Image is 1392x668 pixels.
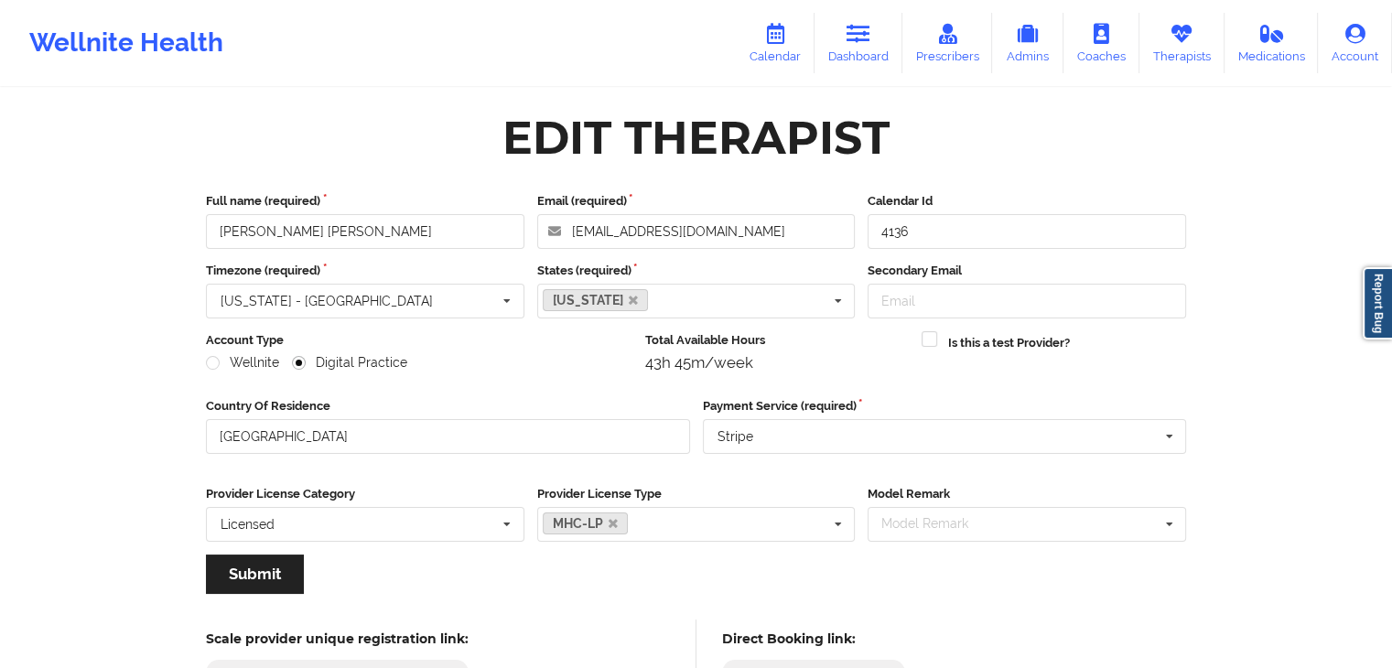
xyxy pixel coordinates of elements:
[645,331,910,350] label: Total Available Hours
[206,485,524,503] label: Provider License Category
[206,555,304,594] button: Submit
[537,214,856,249] input: Email address
[206,397,690,415] label: Country Of Residence
[537,192,856,210] label: Email (required)
[868,284,1186,318] input: Email
[1318,13,1392,73] a: Account
[868,485,1186,503] label: Model Remark
[902,13,993,73] a: Prescribers
[206,630,469,647] h5: Scale provider unique registration link:
[206,192,524,210] label: Full name (required)
[948,334,1070,352] label: Is this a test Provider?
[543,289,649,311] a: [US_STATE]
[868,262,1186,280] label: Secondary Email
[1363,267,1392,339] a: Report Bug
[815,13,902,73] a: Dashboard
[992,13,1063,73] a: Admins
[868,192,1186,210] label: Calendar Id
[1225,13,1319,73] a: Medications
[868,214,1186,249] input: Calendar Id
[1063,13,1139,73] a: Coaches
[537,485,856,503] label: Provider License Type
[645,353,910,372] div: 43h 45m/week
[502,109,890,167] div: Edit Therapist
[718,430,753,443] div: Stripe
[206,262,524,280] label: Timezone (required)
[877,513,995,534] div: Model Remark
[206,355,279,371] label: Wellnite
[543,512,629,534] a: MHC-LP
[736,13,815,73] a: Calendar
[703,397,1187,415] label: Payment Service (required)
[1139,13,1225,73] a: Therapists
[292,355,407,371] label: Digital Practice
[206,214,524,249] input: Full name
[206,331,632,350] label: Account Type
[221,518,275,531] div: Licensed
[537,262,856,280] label: States (required)
[722,630,906,647] h5: Direct Booking link:
[221,295,433,307] div: [US_STATE] - [GEOGRAPHIC_DATA]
